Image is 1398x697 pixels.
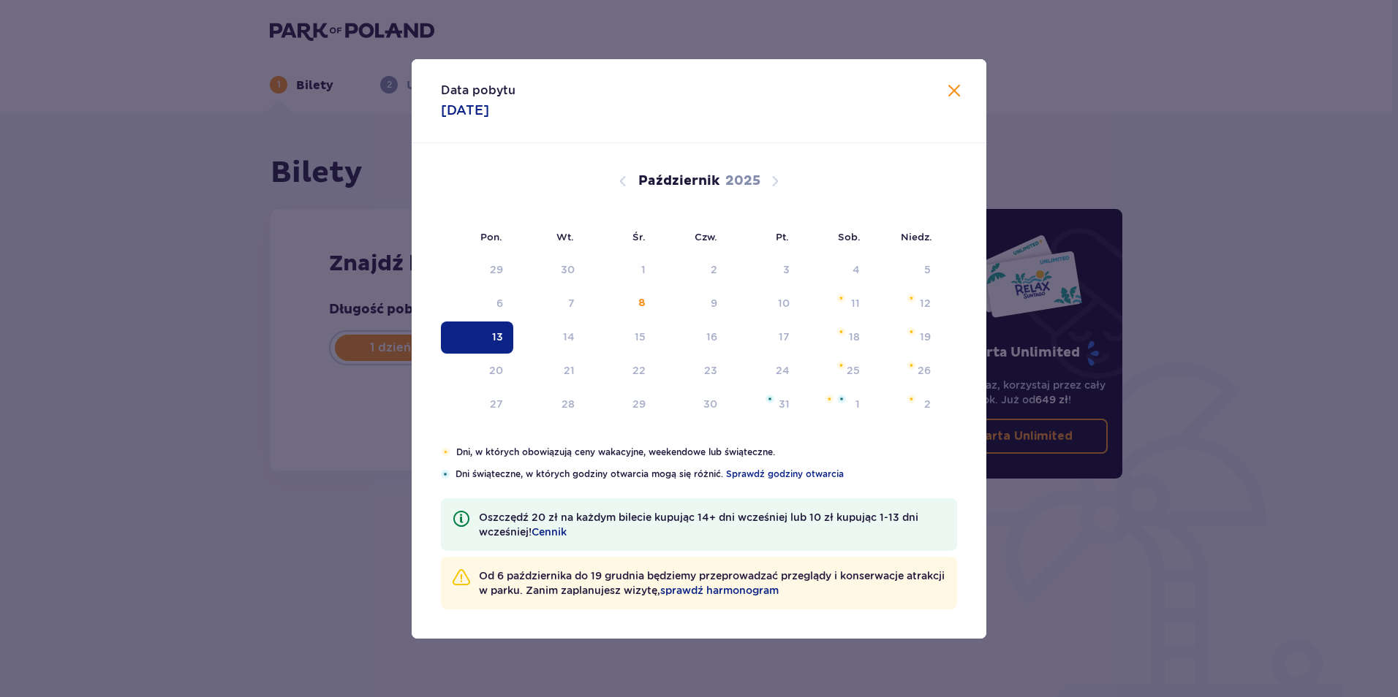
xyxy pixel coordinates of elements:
div: 1 [641,262,646,277]
td: sobota, 11 października 2025 [800,288,871,320]
td: Data niedostępna. poniedziałek, 6 października 2025 [441,288,513,320]
td: Data niedostępna. czwartek, 2 października 2025 [656,254,728,286]
img: Pomarańczowa gwiazdka [825,395,834,403]
button: Poprzedni miesiąc [614,172,632,190]
small: Pon. [480,231,502,243]
td: wtorek, 14 października 2025 [513,321,586,354]
td: czwartek, 9 października 2025 [656,288,728,320]
td: Data niedostępna. wtorek, 7 października 2025 [513,288,586,320]
div: 23 [704,363,717,378]
td: piątek, 17 października 2025 [728,321,800,354]
td: poniedziałek, 27 października 2025 [441,389,513,421]
p: Dni, w których obowiązują ceny wakacyjne, weekendowe lub świąteczne. [456,446,957,459]
div: 20 [489,363,503,378]
button: Zamknij [945,83,963,101]
div: 2 [711,262,717,277]
div: 15 [635,330,646,344]
p: Oszczędź 20 zł na każdym bilecie kupując 14+ dni wcześniej lub 10 zł kupując 1-13 dni wcześniej! [479,510,945,539]
td: piątek, 10 października 2025 [728,288,800,320]
div: 16 [706,330,717,344]
div: 10 [778,296,790,311]
div: 1 [855,397,860,411]
td: środa, 8 października 2025 [585,288,656,320]
div: 8 [638,296,646,311]
td: Data niedostępna. piątek, 3 października 2025 [728,254,800,286]
div: 22 [632,363,646,378]
div: 30 [561,262,575,277]
a: Cennik [532,525,567,539]
td: sobota, 1 listopada 2025 [800,389,871,421]
img: Pomarańczowa gwiazdka [836,294,846,302]
td: Data niedostępna. poniedziałek, 29 września 2025 [441,254,513,286]
div: 28 [562,397,575,411]
td: środa, 29 października 2025 [585,389,656,421]
p: 2025 [725,172,760,190]
div: 3 [783,262,790,277]
div: 7 [568,296,575,311]
small: Śr. [632,231,646,243]
div: 11 [851,296,860,311]
img: Pomarańczowa gwiazdka [441,448,450,457]
img: Niebieska gwiazdka [441,470,450,479]
a: Sprawdź godziny otwarcia [726,468,844,481]
p: Dni świąteczne, w których godziny otwarcia mogą się różnić. [456,468,957,481]
td: niedziela, 19 października 2025 [870,321,941,354]
img: Niebieska gwiazdka [766,395,774,403]
td: niedziela, 26 października 2025 [870,355,941,387]
div: 25 [847,363,860,378]
td: niedziela, 2 listopada 2025 [870,389,941,421]
div: 29 [632,397,646,411]
a: sprawdź harmonogram [660,583,779,598]
div: 14 [563,330,575,344]
td: czwartek, 30 października 2025 [656,389,728,421]
small: Czw. [695,231,717,243]
td: Data zaznaczona. poniedziałek, 13 października 2025 [441,321,513,354]
div: 19 [920,330,931,344]
div: 9 [711,296,717,311]
div: 21 [564,363,575,378]
td: niedziela, 12 października 2025 [870,288,941,320]
td: czwartek, 16 października 2025 [656,321,728,354]
td: Data niedostępna. sobota, 4 października 2025 [800,254,871,286]
img: Pomarańczowa gwiazdka [836,327,846,336]
small: Pt. [776,231,789,243]
td: wtorek, 21 października 2025 [513,355,586,387]
p: Data pobytu [441,83,515,99]
td: sobota, 18 października 2025 [800,321,871,354]
small: Niedz. [901,231,932,243]
div: 29 [490,262,503,277]
td: wtorek, 28 października 2025 [513,389,586,421]
button: Następny miesiąc [766,172,784,190]
td: Data niedostępna. wtorek, 30 września 2025 [513,254,586,286]
small: Sob. [838,231,861,243]
td: środa, 22 października 2025 [585,355,656,387]
p: Październik [638,172,719,190]
div: 4 [853,262,860,277]
div: 18 [849,330,860,344]
div: 30 [703,397,717,411]
img: Pomarańczowa gwiazdka [836,361,846,370]
img: Pomarańczowa gwiazdka [907,327,916,336]
div: 27 [490,397,503,411]
div: 2 [924,397,931,411]
img: Niebieska gwiazdka [837,395,846,403]
td: czwartek, 23 października 2025 [656,355,728,387]
td: środa, 15 października 2025 [585,321,656,354]
small: Wt. [556,231,574,243]
p: [DATE] [441,102,489,119]
img: Pomarańczowa gwiazdka [907,361,916,370]
div: 5 [924,262,931,277]
td: Data niedostępna. środa, 1 października 2025 [585,254,656,286]
img: Pomarańczowa gwiazdka [907,395,916,403]
div: 13 [492,330,503,344]
p: Od 6 października do 19 grudnia będziemy przeprowadzać przeglądy i konserwacje atrakcji w parku. ... [479,568,945,598]
div: 26 [918,363,931,378]
div: 6 [496,296,503,311]
td: piątek, 24 października 2025 [728,355,800,387]
div: 31 [779,397,790,411]
td: piątek, 31 października 2025 [728,389,800,421]
td: poniedziałek, 20 października 2025 [441,355,513,387]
